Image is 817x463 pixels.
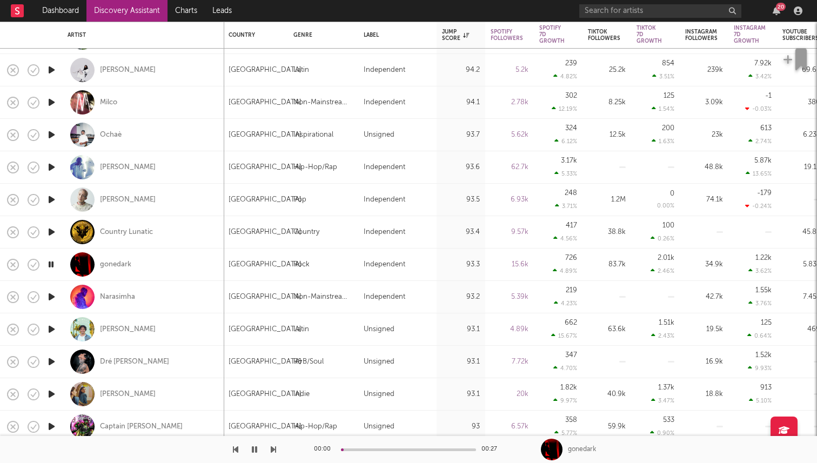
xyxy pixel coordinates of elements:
[565,60,577,67] div: 239
[539,25,565,44] div: Spotify 7D Growth
[229,420,302,433] div: [GEOGRAPHIC_DATA]
[100,357,169,367] div: Dré [PERSON_NAME]
[579,4,741,18] input: Search for artists
[442,291,480,304] div: 93.2
[100,260,131,270] a: gonedark
[229,193,302,206] div: [GEOGRAPHIC_DATA]
[588,129,626,142] div: 12.5k
[565,92,577,99] div: 302
[100,390,156,399] a: [PERSON_NAME]
[293,323,309,336] div: Latin
[670,190,674,197] div: 0
[749,397,772,404] div: 5.10 %
[293,64,309,77] div: Latin
[491,161,528,174] div: 62.7k
[442,420,480,433] div: 93
[293,193,306,206] div: Pop
[663,417,674,424] div: 533
[229,129,302,142] div: [GEOGRAPHIC_DATA]
[314,443,336,456] div: 00:00
[658,254,674,261] div: 2.01k
[364,355,394,368] div: Unsigned
[760,125,772,132] div: 613
[442,388,480,401] div: 93.1
[442,226,480,239] div: 93.4
[229,323,302,336] div: [GEOGRAPHIC_DATA]
[293,32,347,38] div: Genre
[561,157,577,164] div: 3.17k
[491,291,528,304] div: 5.39k
[637,25,662,44] div: Tiktok 7D Growth
[662,125,674,132] div: 200
[293,355,324,368] div: R&B/Soul
[685,323,723,336] div: 19.5k
[748,267,772,274] div: 3.62 %
[229,355,302,368] div: [GEOGRAPHIC_DATA]
[754,60,772,67] div: 7.92k
[293,291,353,304] div: Non-Mainstream Electronic
[685,193,723,206] div: 74.1k
[685,129,723,142] div: 23k
[293,258,310,271] div: Rock
[747,332,772,339] div: 0.64 %
[748,300,772,307] div: 3.76 %
[553,235,577,242] div: 4.56 %
[481,443,503,456] div: 00:27
[560,384,577,391] div: 1.82k
[364,129,394,142] div: Unsigned
[554,430,577,437] div: 5.77 %
[776,3,786,11] div: 20
[555,203,577,210] div: 3.71 %
[566,287,577,294] div: 219
[554,138,577,145] div: 6.12 %
[748,73,772,80] div: 3.42 %
[491,258,528,271] div: 15.6k
[588,96,626,109] div: 8.25k
[100,227,153,237] a: Country Lunatic
[100,325,156,334] div: [PERSON_NAME]
[442,161,480,174] div: 93.6
[364,226,405,239] div: Independent
[100,98,117,108] a: Milco
[553,365,577,372] div: 4.70 %
[553,73,577,80] div: 4.82 %
[442,29,469,42] div: Jump Score
[491,64,528,77] div: 5.2k
[293,129,333,142] div: Inspirational
[293,388,310,401] div: Indie
[685,161,723,174] div: 48.8k
[685,96,723,109] div: 3.09k
[565,190,577,197] div: 248
[364,64,405,77] div: Independent
[100,195,156,205] div: [PERSON_NAME]
[293,96,353,109] div: Non-Mainstream Electronic
[748,138,772,145] div: 2.74 %
[662,222,674,229] div: 100
[651,235,674,242] div: 0.26 %
[229,64,302,77] div: [GEOGRAPHIC_DATA]
[588,388,626,401] div: 40.9k
[364,161,405,174] div: Independent
[761,319,772,326] div: 125
[754,157,772,164] div: 5.87k
[651,332,674,339] div: 2.43 %
[364,96,405,109] div: Independent
[734,25,766,44] div: Instagram 7D Growth
[565,417,577,424] div: 358
[568,445,596,454] div: gonedark
[755,352,772,359] div: 1.52k
[554,300,577,307] div: 4.23 %
[100,65,156,75] a: [PERSON_NAME]
[588,226,626,239] div: 38.8k
[491,29,523,42] div: Spotify Followers
[685,29,718,42] div: Instagram Followers
[652,73,674,80] div: 3.51 %
[685,258,723,271] div: 34.9k
[658,384,674,391] div: 1.37k
[748,365,772,372] div: 9.93 %
[685,355,723,368] div: 16.9k
[293,420,337,433] div: Hip-Hop/Rap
